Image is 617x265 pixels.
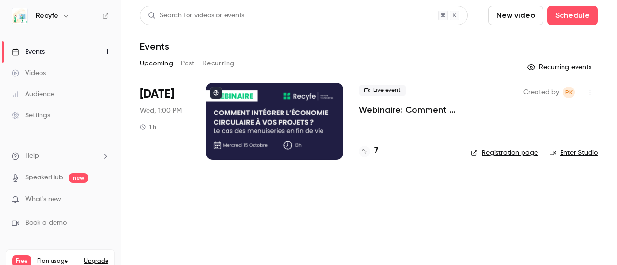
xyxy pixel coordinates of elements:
div: Settings [12,111,50,120]
span: Live event [359,85,406,96]
a: Enter Studio [550,148,598,158]
button: Past [181,56,195,71]
span: [DATE] [140,87,174,102]
div: Videos [12,68,46,78]
button: Upcoming [140,56,173,71]
div: Audience [12,89,54,99]
span: PK [565,87,573,98]
div: Events [12,47,45,57]
a: Webinaire: Comment intégrer l'économie circulaire dans vos projets ? [359,104,456,115]
span: new [69,173,88,183]
h1: Events [140,40,169,52]
span: What's new [25,194,61,204]
span: Created by [523,87,559,98]
button: Recurring events [523,60,598,75]
a: SpeakerHub [25,173,63,183]
iframe: Noticeable Trigger [97,195,109,204]
button: Recurring [202,56,235,71]
h6: Recyfe [36,11,58,21]
button: New video [488,6,543,25]
span: Pauline KATCHAVENDA [563,87,575,98]
span: Book a demo [25,218,67,228]
div: Oct 15 Wed, 1:00 PM (Europe/Paris) [140,83,190,160]
li: help-dropdown-opener [12,151,109,161]
img: Recyfe [12,8,27,24]
h4: 7 [374,145,378,158]
button: Upgrade [84,257,108,265]
button: Schedule [547,6,598,25]
a: Registration page [471,148,538,158]
div: 1 h [140,123,156,131]
div: Search for videos or events [148,11,244,21]
span: Wed, 1:00 PM [140,106,182,115]
span: Help [25,151,39,161]
a: 7 [359,145,378,158]
span: Plan usage [37,257,78,265]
